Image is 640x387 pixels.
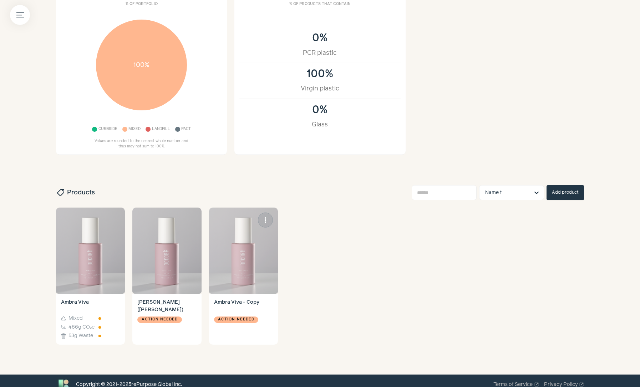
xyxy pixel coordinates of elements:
[579,382,584,387] span: open_in_new
[68,315,83,322] span: Mixed
[56,188,65,197] span: sell
[132,208,201,294] img: Ambra Viva (campione)
[137,299,196,314] h4: Ambra Viva (campione)
[247,32,393,45] div: 0%
[61,1,222,12] h3: % of portfolio
[534,382,539,387] span: open_in_new
[128,125,141,134] span: Mixed
[56,208,125,294] img: Ambra Viva
[132,294,201,345] a: [PERSON_NAME] ([PERSON_NAME]) Action needed
[218,317,254,323] span: Action needed
[98,125,117,134] span: Curbside
[56,294,125,345] a: Ambra Viva Mixed 466g CO₂e 53g Waste
[547,185,584,200] button: Add product
[258,213,273,228] button: more_vert
[214,299,273,314] h4: Ambra Viva - Copy
[68,332,93,340] span: 53g Waste
[247,120,393,129] div: Glass
[56,188,95,197] h2: Products
[247,68,393,80] div: 100%
[209,294,278,345] a: Ambra Viva - Copy Action needed
[239,1,400,12] h3: % of products that contain
[247,84,393,93] div: Virgin plastic
[209,208,278,294] img: Ambra Viva - Copy
[152,125,170,134] span: Landfill
[61,299,120,314] h4: Ambra Viva
[92,138,192,150] p: Values are rounded to the nearest whole number and thus may not sum to 100%.
[181,125,191,134] span: Pact
[68,324,95,331] span: 466g CO₂e
[247,104,393,116] div: 0%
[142,317,178,323] span: Action needed
[247,48,393,58] div: PCR plastic
[261,216,270,224] span: more_vert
